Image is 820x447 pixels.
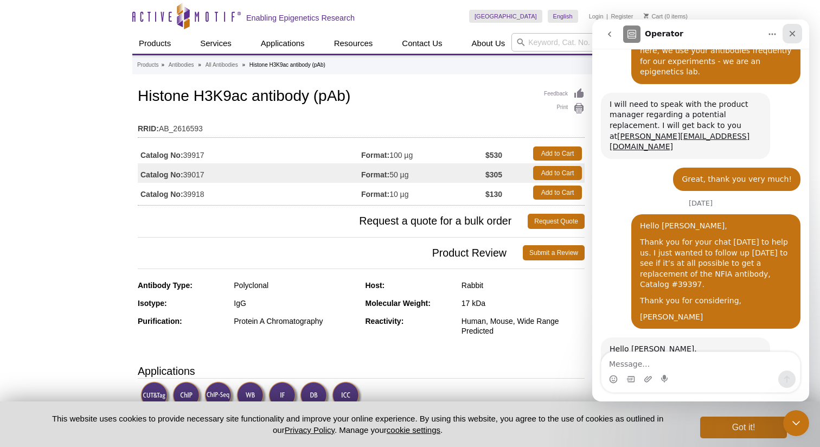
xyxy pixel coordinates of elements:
div: Rabbit [462,280,585,290]
input: Keyword, Cat. No. [511,33,688,52]
a: Register [611,12,633,20]
a: Cart [644,12,663,20]
a: Privacy Policy [285,425,335,435]
p: This website uses cookies to provide necessary site functionality and improve your online experie... [33,413,682,436]
button: Send a message… [186,351,203,368]
a: Submit a Review [523,245,585,260]
button: Start recording [69,355,78,364]
td: 39918 [138,183,361,202]
strong: Isotype: [138,299,167,308]
img: Your Cart [644,13,649,18]
textarea: Message… [9,333,208,351]
strong: Purification: [138,317,182,325]
td: 39017 [138,163,361,183]
a: Add to Cart [533,186,582,200]
td: AB_2616593 [138,117,585,135]
strong: Molecular Weight: [366,299,431,308]
span: Request a quote for a bulk order [138,214,528,229]
td: 50 µg [361,163,485,183]
div: 17 kDa [462,298,585,308]
div: Madeleine says… [9,318,208,397]
a: All Antibodies [206,60,238,70]
img: CUT&Tag Validated [140,381,170,411]
a: English [548,10,578,23]
li: » [242,62,245,68]
h2: Enabling Epigenetics Research [246,13,355,23]
li: | [606,10,608,23]
div: Polyclonal [234,280,357,290]
a: [GEOGRAPHIC_DATA] [469,10,542,23]
li: Histone H3K9ac antibody (pAb) [249,62,325,68]
strong: Antibody Type: [138,281,193,290]
div: Hello [PERSON_NAME]. [PERSON_NAME] is in a meeting at the moment, but he will be in touch later [... [9,318,178,373]
a: Add to Cart [533,146,582,161]
td: 10 µg [361,183,485,202]
a: Add to Cart [533,166,582,180]
a: Products [132,33,177,54]
iframe: Intercom live chat [783,410,809,436]
div: IgG [234,298,357,308]
td: 39917 [138,144,361,163]
button: Gif picker [34,355,43,364]
strong: Format: [361,170,389,180]
button: cookie settings [387,425,440,435]
a: About Us [465,33,512,54]
img: ChIP-Seq Validated [204,381,234,411]
img: ChIP Validated [172,381,202,411]
strong: Catalog No: [140,170,183,180]
button: Upload attachment [52,355,60,364]
strong: $305 [485,170,502,180]
td: 100 µg [361,144,485,163]
a: Antibodies [169,60,194,70]
li: » [198,62,201,68]
strong: Reactivity: [366,317,404,325]
h3: Applications [138,363,585,379]
a: Resources [328,33,380,54]
li: (0 items) [644,10,688,23]
img: Dot Blot Validated [300,381,330,411]
h1: Histone H3K9ac antibody (pAb) [138,88,585,106]
a: Contact Us [395,33,449,54]
a: Services [194,33,238,54]
img: Western Blot Validated [236,381,266,411]
span: Product Review [138,245,523,260]
strong: Catalog No: [140,189,183,199]
a: Login [589,12,604,20]
strong: Catalog No: [140,150,183,160]
a: Feedback [544,88,585,100]
strong: Format: [361,150,389,160]
a: Products [137,60,158,70]
div: Human, Mouse, Wide Range Predicted [462,316,585,336]
li: » [161,62,164,68]
a: Print [544,103,585,114]
img: Immunofluorescence Validated [268,381,298,411]
div: Protein A Chromatography [234,316,357,326]
strong: $530 [485,150,502,160]
a: Request Quote [528,214,585,229]
img: Immunocytochemistry Validated [332,381,362,411]
button: Emoji picker [17,355,25,364]
iframe: Intercom live chat [592,20,809,401]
